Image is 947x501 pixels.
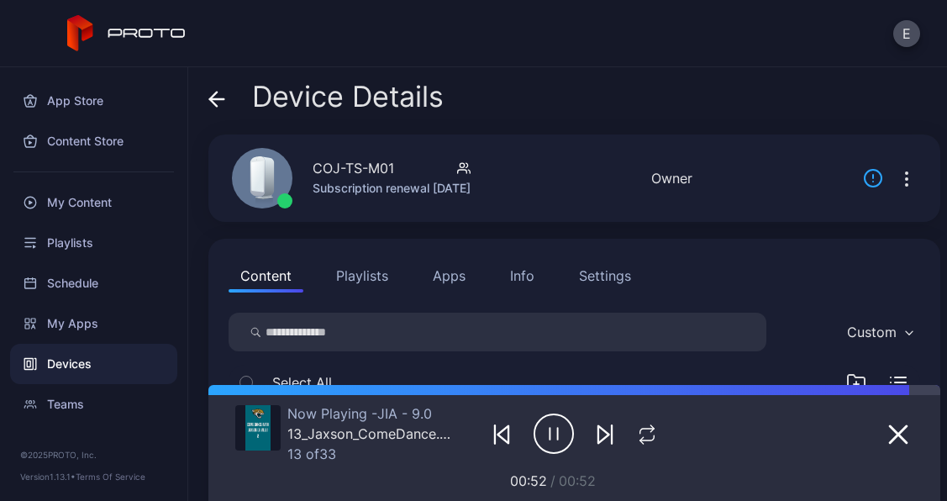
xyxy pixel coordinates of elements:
[10,182,177,223] a: My Content
[550,472,555,489] span: /
[510,266,534,286] div: Info
[272,372,332,393] span: Select All
[510,472,547,489] span: 00:52
[10,344,177,384] a: Devices
[10,384,177,425] a: Teams
[498,259,546,293] button: Info
[651,168,692,188] div: Owner
[421,259,477,293] button: Apps
[371,405,432,422] span: JIA - 9.0
[252,81,444,113] span: Device Details
[567,259,643,293] button: Settings
[313,158,394,178] div: COJ-TS-M01
[10,223,177,263] a: Playlists
[10,263,177,303] a: Schedule
[20,472,76,482] span: Version 1.13.1 •
[76,472,145,482] a: Terms Of Service
[893,20,920,47] button: E
[847,324,897,340] div: Custom
[10,121,177,161] a: Content Store
[287,405,461,422] div: Now Playing
[559,472,596,489] span: 00:52
[579,266,631,286] div: Settings
[20,448,167,461] div: © 2025 PROTO, Inc.
[287,425,461,442] div: 13_Jaxson_ComeDance.mp4
[313,178,471,198] div: Subscription renewal [DATE]
[229,259,303,293] button: Content
[10,303,177,344] a: My Apps
[287,446,461,462] div: 13 of 33
[324,259,400,293] button: Playlists
[839,313,920,351] button: Custom
[10,81,177,121] a: App Store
